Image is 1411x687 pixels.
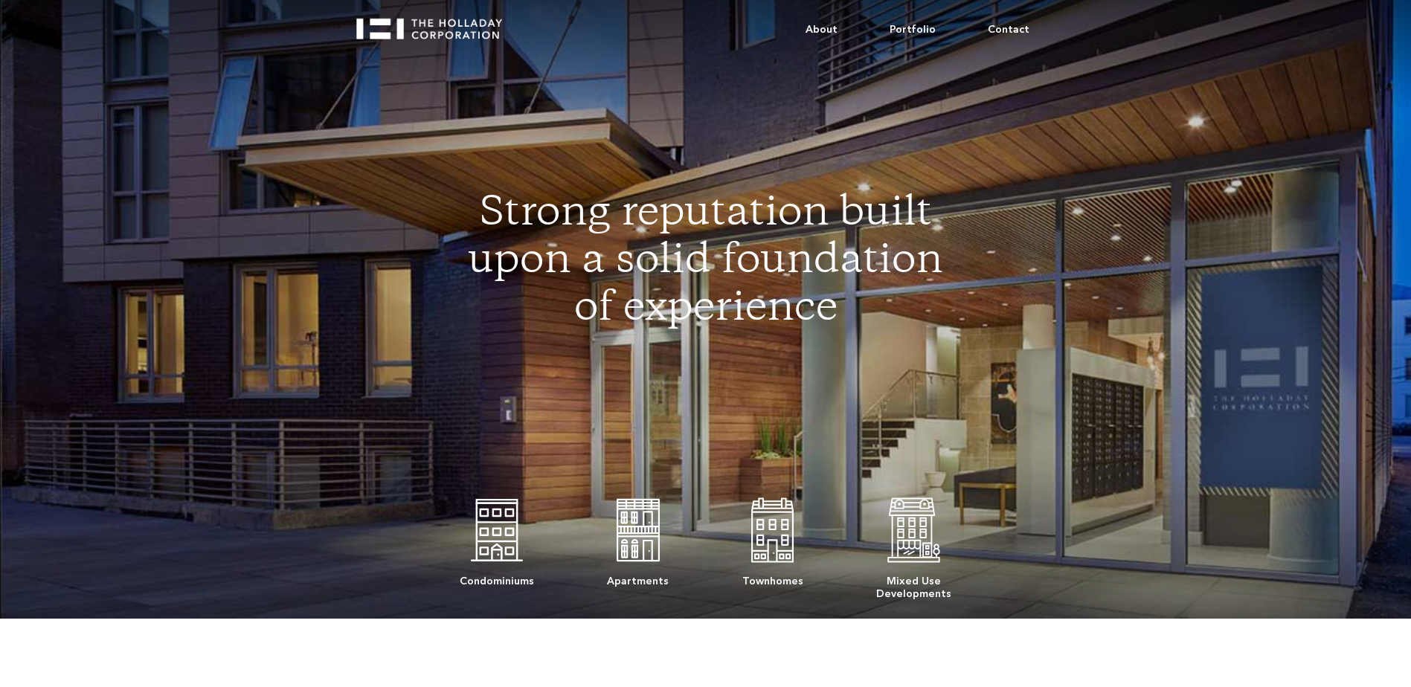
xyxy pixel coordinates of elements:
div: Apartments [607,567,669,587]
a: About [780,7,864,52]
div: Condominiums [460,567,534,587]
div: Mixed Use Developments [876,567,951,600]
a: Portfolio [864,7,962,52]
a: Contact [962,7,1055,52]
div: Townhomes [742,567,803,587]
a: home [356,7,515,39]
h1: Strong reputation built upon a solid foundation of experience [461,191,951,334]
